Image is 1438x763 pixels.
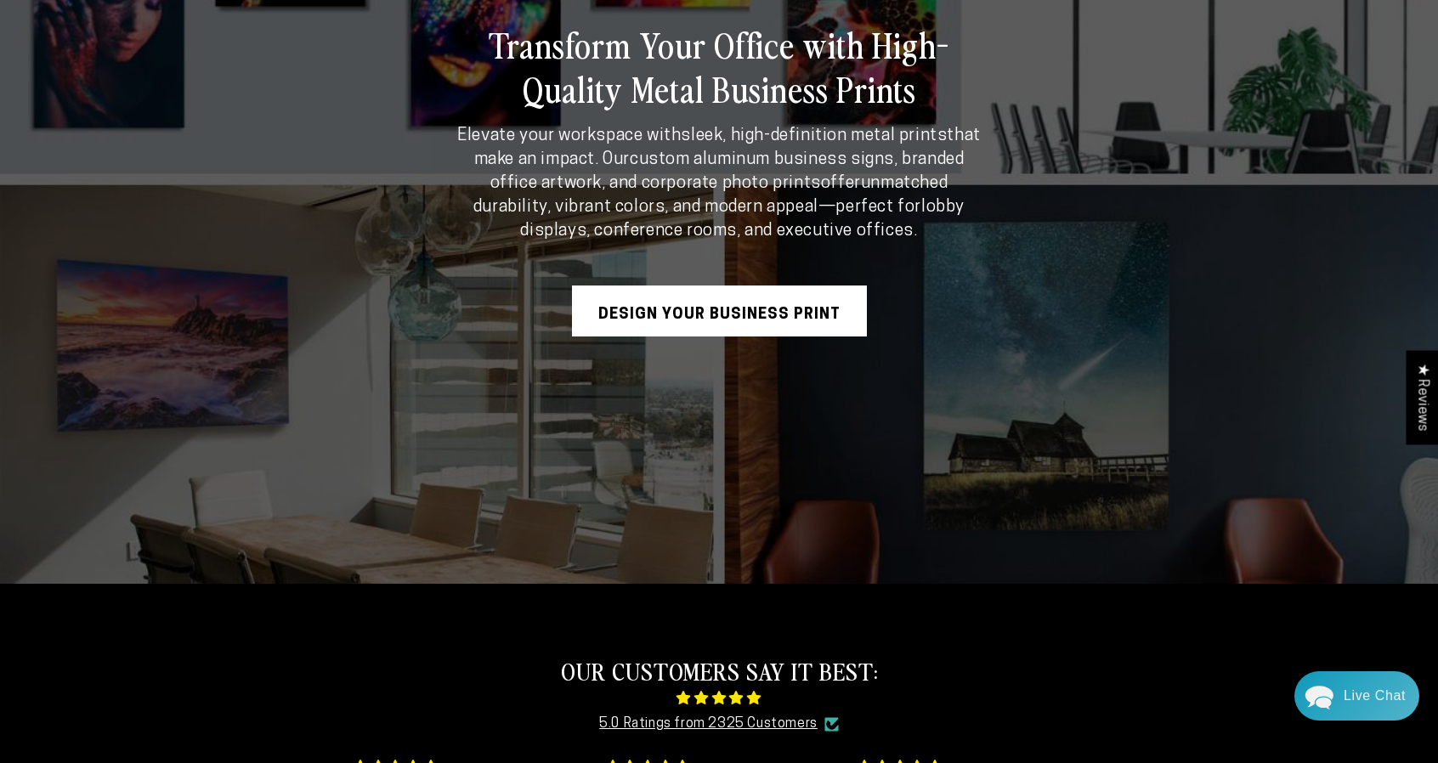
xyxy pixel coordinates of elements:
h2: Transform Your Office with High-Quality Metal Business Prints [451,22,987,110]
div: Click to open Judge.me floating reviews tab [1406,350,1438,444]
strong: custom aluminum business signs, branded office artwork, and corporate photo prints [490,151,965,192]
span: 4.85 stars [341,686,1098,712]
strong: sleek, high-definition metal prints [681,127,947,144]
div: Contact Us Directly [1344,671,1406,721]
h2: OUR CUSTOMERS SAY IT BEST: [341,655,1098,686]
a: Design Your Business Print [572,285,867,336]
a: 5.0 Ratings from 2325 Customers [599,712,818,737]
strong: lobby displays, conference rooms, and executive offices [520,199,965,240]
p: Elevate your workspace with that make an impact. Our offer —perfect for . [451,124,987,243]
div: Chat widget toggle [1294,671,1419,721]
strong: unmatched durability, vibrant colors, and modern appeal [473,175,948,216]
